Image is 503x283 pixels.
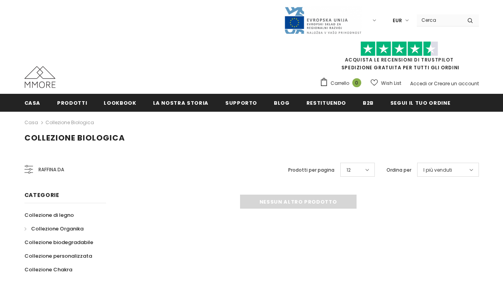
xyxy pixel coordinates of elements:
a: Accedi [410,80,427,87]
span: Segui il tuo ordine [390,99,450,107]
span: Collezione di legno [24,211,74,219]
span: Collezione Organika [31,225,84,232]
span: Collezione biodegradabile [24,239,93,246]
a: Lookbook [104,94,136,111]
a: Wish List [371,76,401,90]
span: Prodotti [57,99,87,107]
span: Collezione Chakra [24,266,72,273]
span: 12 [346,166,351,174]
label: Ordina per [386,166,411,174]
img: Casi MMORE [24,66,56,88]
span: Carrello [331,79,349,87]
a: Blog [274,94,290,111]
a: Carrello 0 [320,77,365,89]
a: Creare un account [434,80,479,87]
a: Collezione biologica [45,119,94,126]
span: Collezione personalizzata [24,252,92,260]
span: Categorie [24,191,59,199]
span: Wish List [381,79,401,87]
a: Restituendo [306,94,346,111]
a: Prodotti [57,94,87,111]
a: Casa [24,118,38,127]
a: Collezione di legno [24,208,74,222]
a: La nostra storia [153,94,209,111]
span: Restituendo [306,99,346,107]
input: Search Site [417,14,461,26]
a: Javni Razpis [284,17,362,23]
a: Collezione personalizzata [24,249,92,263]
span: EUR [393,17,402,25]
a: supporto [225,94,257,111]
a: Acquista le recensioni di TrustPilot [345,56,454,63]
label: Prodotti per pagina [288,166,334,174]
span: Raffina da [38,165,64,174]
img: Fidati di Pilot Stars [360,41,438,56]
span: supporto [225,99,257,107]
span: B2B [363,99,374,107]
a: Segui il tuo ordine [390,94,450,111]
span: Collezione biologica [24,132,125,143]
a: B2B [363,94,374,111]
span: Lookbook [104,99,136,107]
span: Blog [274,99,290,107]
a: Collezione biodegradabile [24,236,93,249]
span: I più venduti [423,166,452,174]
span: Casa [24,99,41,107]
span: or [428,80,433,87]
a: Collezione Organika [24,222,84,236]
span: 0 [352,78,361,87]
span: SPEDIZIONE GRATUITA PER TUTTI GLI ORDINI [320,45,479,71]
a: Casa [24,94,41,111]
img: Javni Razpis [284,6,362,35]
span: La nostra storia [153,99,209,107]
a: Collezione Chakra [24,263,72,276]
